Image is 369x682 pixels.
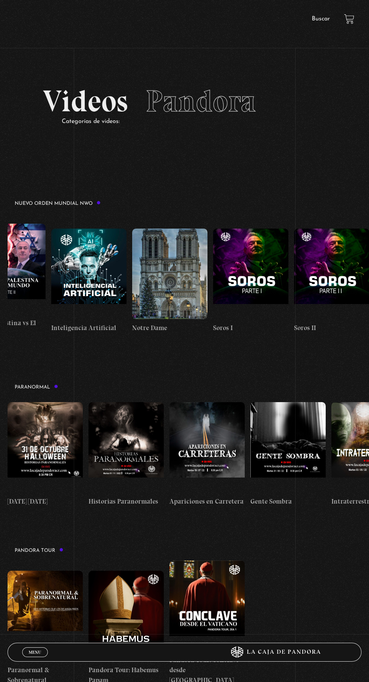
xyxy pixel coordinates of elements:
span: Pandora [146,83,256,119]
a: Buscar [312,16,330,22]
a: Inteligencia Artificial [51,214,127,349]
h4: Inteligencia Artificial [51,323,127,333]
a: Apariciones en Carretera [169,397,245,512]
h4: Soros I [213,323,288,333]
h4: [DATE] [DATE] [8,496,83,507]
h3: Paranormal [15,384,58,390]
a: Notre Dame [132,214,207,349]
span: Menu [29,650,41,654]
h3: Pandora Tour [15,548,64,553]
a: Historias Paranormales [88,397,164,512]
h4: Notre Dame [132,323,207,333]
h4: Apariciones en Carretera [169,496,245,507]
h2: Videos [43,86,326,116]
h4: Gente Sombra [250,496,326,507]
a: View your shopping cart [344,14,354,24]
span: Cerrar [26,656,44,662]
a: Soros I [213,214,288,349]
p: Categorías de videos: [62,116,326,127]
a: Gente Sombra [250,397,326,512]
h3: Nuevo Orden Mundial NWO [15,201,101,206]
a: [DATE] [DATE] [8,397,83,512]
h4: Historias Paranormales [88,496,164,507]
